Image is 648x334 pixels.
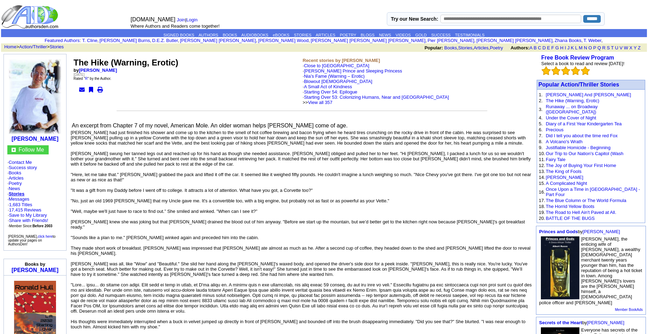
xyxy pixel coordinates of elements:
[415,33,427,37] a: GOLD
[560,45,563,50] a: H
[177,17,185,22] a: Join
[542,66,551,75] img: bigemptystars.png
[546,115,596,120] a: Under the Cover of Night
[308,100,333,105] a: View all 357
[546,92,631,97] a: [PERSON_NAME] And [PERSON_NAME]
[579,45,583,50] a: M
[555,45,559,50] a: G
[546,175,583,180] a: [PERSON_NAME]
[561,66,570,75] img: bigemptystars.png
[152,38,178,43] a: D.E.Z. Butler
[303,95,449,105] font: · >>
[303,58,380,63] b: Recent stories by [PERSON_NAME]
[19,44,47,49] a: Action/Thriller
[474,45,489,50] a: Articles
[8,202,53,228] font: · ·
[131,23,220,29] font: Where Authors and Readers come together!
[546,145,611,150] a: Justifiable Homicide - Beginning
[546,121,622,126] a: Diary of a First Year Kindergarten Tea
[458,45,472,50] a: Stories
[539,229,578,234] a: Princes and Gods
[538,82,619,88] font: Popular Action/Thriller Stories
[551,66,560,75] img: bigemptystars.png
[9,181,22,186] a: Poetry
[539,133,543,138] font: 7.
[624,45,628,50] a: W
[9,186,20,191] a: News
[476,38,552,43] a: [PERSON_NAME] [PERSON_NAME]
[539,98,543,103] font: 2.
[539,115,543,120] font: 4.
[546,157,565,162] a: Fairy Tale
[396,33,411,37] a: VIDEOS
[588,45,592,50] a: O
[431,33,451,37] a: SUCCESS
[151,39,152,43] font: i
[303,74,449,105] font: ·
[583,229,620,234] a: [PERSON_NAME]
[567,45,570,50] a: J
[584,45,587,50] a: N
[25,262,46,267] b: Books by
[593,45,596,50] a: P
[304,84,352,89] a: A Small Act of Kindness
[9,218,48,223] a: Share with Friends!
[82,38,97,43] a: T. Cline
[4,44,16,49] a: Home
[9,213,47,218] a: Save to My Library
[581,66,590,75] img: bigemptystars.png
[541,236,579,299] img: 62744.jpg
[629,45,633,50] a: X
[223,33,237,37] a: BOOKS
[257,39,258,43] font: i
[546,187,640,197] a: Once Upon a Time in [GEOGRAPHIC_DATA] - Part Four
[587,320,625,325] a: [PERSON_NAME]
[8,213,48,228] font: · · ·
[546,198,626,203] a: The Blue Column or The World Formula
[539,236,642,305] font: [PERSON_NAME], the enticing wife of [PERSON_NAME], a wealthy [DEMOGRAPHIC_DATA] merchant twenty y...
[12,136,58,142] b: [PERSON_NAME]
[9,165,37,170] a: Success story
[361,33,375,37] a: BLOGS
[539,151,545,156] font: 10.
[539,145,543,150] font: 9.
[303,68,449,105] font: ·
[565,45,566,50] a: I
[539,157,545,162] font: 11.
[304,89,357,95] a: Starting Over 54: Epilogue
[2,44,64,49] font: > >
[530,45,532,50] a: A
[539,121,543,126] font: 5.
[303,89,449,105] font: ·
[316,33,335,37] a: ARTICLES
[50,44,64,49] a: Stories
[9,160,32,165] a: Contact Me
[33,224,53,228] b: Before 2003
[180,38,256,43] a: [PERSON_NAME] [PERSON_NAME]
[304,68,402,74] a: [PERSON_NAME] Prince and Sleeping Princess
[539,320,582,325] a: Secrets of the Heart
[303,63,449,105] font: ·
[74,68,117,73] b: by
[303,79,449,105] font: ·
[74,73,84,77] font: [DATE]
[634,45,636,50] a: Y
[34,277,35,280] img: shim.gif
[547,45,550,50] a: E
[9,59,61,134] img: 3918.JPG
[539,175,545,180] font: 14.
[542,45,545,50] a: D
[379,33,391,37] a: NEWS
[44,38,79,43] a: Featured Authors
[490,45,503,50] a: Poetry
[602,39,603,43] font: i
[638,45,641,50] a: Z
[82,38,604,43] font: , , , , , , , , , ,
[546,204,594,209] a: The Horrid Yellow Boots
[44,38,81,43] font: :
[541,55,614,61] b: Free Book Review Program
[12,148,16,152] img: gc.jpg
[340,33,356,37] a: POETRY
